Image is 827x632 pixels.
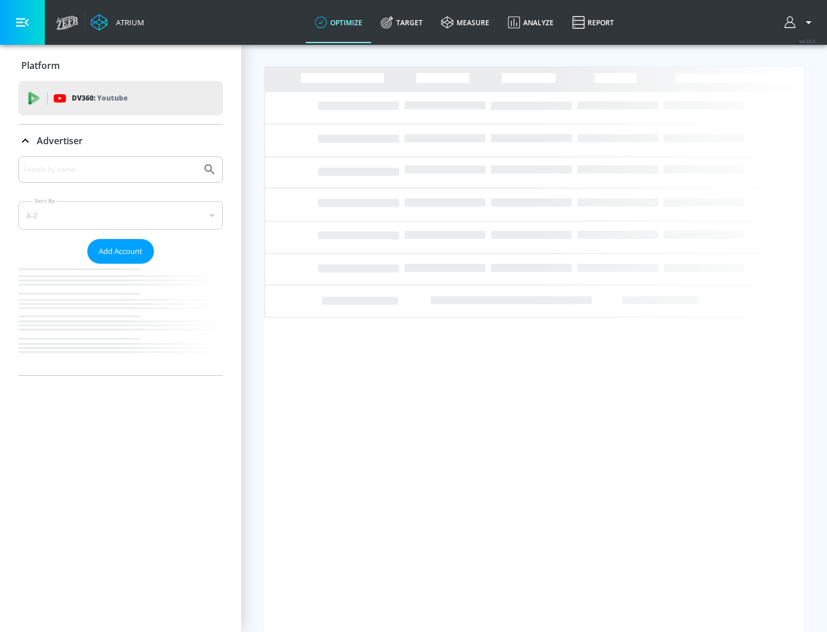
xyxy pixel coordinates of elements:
[372,2,432,43] a: Target
[18,125,223,157] div: Advertiser
[563,2,623,43] a: Report
[18,49,223,82] div: Platform
[97,92,127,104] p: Youtube
[87,239,154,264] button: Add Account
[99,245,142,258] span: Add Account
[18,81,223,115] div: DV360: Youtube
[21,59,60,72] p: Platform
[72,92,127,105] p: DV360:
[18,201,223,230] div: A-Z
[23,162,197,177] input: Search by name
[18,264,223,375] nav: list of Advertiser
[306,2,372,43] a: optimize
[91,14,144,31] a: Atrium
[498,2,563,43] a: Analyze
[432,2,498,43] a: measure
[18,156,223,375] div: Advertiser
[33,197,57,205] label: Sort By
[37,134,83,147] p: Advertiser
[799,38,816,44] span: v 4.28.0
[111,17,144,28] div: Atrium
